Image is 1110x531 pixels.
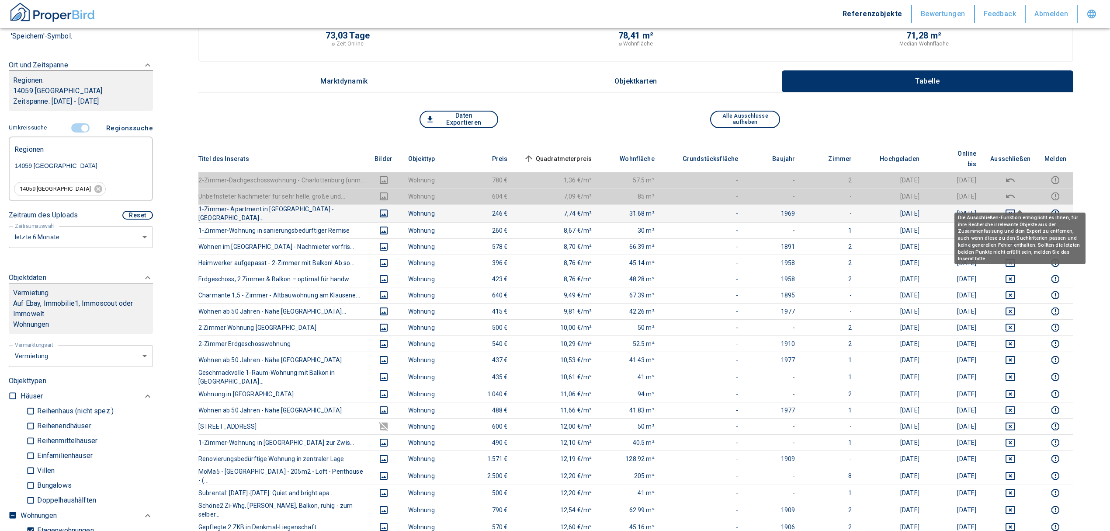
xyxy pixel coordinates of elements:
th: 1-Zimmer-Wohnung in [GEOGRAPHIC_DATA] zur Zwis... [198,434,366,451]
td: [DATE] [926,418,983,434]
span: Quadratmeterpreis [522,154,592,164]
td: 12,10 €/m² [515,434,599,451]
td: [DATE] [926,222,983,238]
td: 85 m² [599,188,662,204]
button: report this listing [1044,389,1066,399]
td: 7,09 €/m² [515,188,599,204]
span: Wohnfläche [606,154,655,164]
button: images [373,471,394,481]
th: 1-Zimmer-Wohnung in sanierungsbedürftiger Remise [198,222,366,238]
td: [DATE] [926,271,983,287]
th: Charmante 1,5 - Zimmer - Altbauwohnung am Klausene... [198,287,366,303]
th: Heimwerker aufgepasst - 2-Zimmer mit Balkon! Ab so... [198,255,366,271]
td: 1 [802,402,859,418]
td: [DATE] [926,172,983,188]
td: [DATE] [926,303,983,319]
button: report this listing [1044,437,1066,448]
button: report this listing [1044,471,1066,481]
td: [DATE] [926,335,983,352]
button: deselect this listing [990,405,1030,416]
p: Objektkarten [614,77,658,85]
button: images [373,405,394,416]
span: Preis [478,154,508,164]
button: Abmelden [1026,5,1078,23]
button: Daten Exportieren [420,111,498,128]
td: - [662,402,746,418]
td: 396 € [458,255,515,271]
p: Regionen [14,142,44,153]
p: Reihenhaus (nicht spez.) [35,408,114,415]
td: 1891 [745,238,802,255]
td: 490 € [458,434,515,451]
td: - [662,418,746,434]
p: Objektdaten [9,272,46,283]
td: 437 € [458,352,515,368]
td: [DATE] [926,451,983,467]
button: deselect this listing [990,488,1030,498]
td: - [745,418,802,434]
button: Feedback [975,5,1026,23]
button: report this listing [1044,339,1066,349]
th: 2-Zimmer-Dachgeschosswohnung - Charlottenburg (unm... [198,172,366,188]
td: - [662,319,746,335]
span: Objekttyp [408,154,449,164]
td: 8,76 €/m² [515,271,599,287]
td: Wohnung [401,434,458,451]
p: 78,41 m² [618,31,654,40]
td: 1958 [745,271,802,287]
button: report this listing [1044,372,1066,382]
button: deselect this listing [990,505,1030,515]
button: report this listing [1044,274,1066,284]
button: images [373,225,394,236]
td: - [662,303,746,319]
th: Wohnen ab 50 Jahren - Nähe [GEOGRAPHIC_DATA]... [198,303,366,319]
td: Wohnung [401,402,458,418]
td: - [662,368,746,386]
td: 640 € [458,287,515,303]
td: 8,76 €/m² [515,255,599,271]
td: [DATE] [926,319,983,335]
td: Wohnung [401,303,458,319]
button: deselect this listing [990,322,1030,333]
td: [DATE] [926,368,983,386]
p: Regionen : [13,75,149,86]
th: Wohnung in [GEOGRAPHIC_DATA] [198,386,366,402]
th: 2-Zimmer Erdgeschosswohnung [198,335,366,352]
td: 246 € [458,204,515,222]
td: 500 € [458,319,515,335]
p: Auf Ebay, Immobilie1, Immoscout oder Immowelt [13,298,149,319]
td: Wohnung [401,188,458,204]
td: [DATE] [859,418,926,434]
td: [DATE] [859,386,926,402]
td: 1977 [745,303,802,319]
p: 73,03 Tage [326,31,370,40]
span: Baujahr [758,154,795,164]
td: - [662,335,746,352]
button: Referenzobjekte [834,5,912,23]
div: letzte 6 Monate [9,225,153,248]
p: Häuser [21,391,43,402]
td: 1977 [745,402,802,418]
td: 1 [802,222,859,238]
button: images [373,274,394,284]
td: [DATE] [926,434,983,451]
td: Wohnung [401,319,458,335]
div: Häuser [21,388,153,404]
th: Wohnen ab 50 Jahren - Nähe [GEOGRAPHIC_DATA]... [198,352,366,368]
button: deselect this listing [990,454,1030,464]
td: 66.39 m² [599,238,662,255]
td: 1895 [745,287,802,303]
td: - [745,172,802,188]
th: Melden [1037,146,1073,172]
td: [DATE] [859,402,926,418]
button: images [373,208,394,219]
td: 41.43 m² [599,352,662,368]
td: 10,53 €/m² [515,352,599,368]
p: Zeitspanne: [DATE] - [DATE] [13,96,149,107]
td: [DATE] [926,238,983,255]
td: [DATE] [859,238,926,255]
td: [DATE] [859,172,926,188]
td: 8,70 €/m² [515,238,599,255]
td: [DATE] [859,287,926,303]
td: - [662,386,746,402]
